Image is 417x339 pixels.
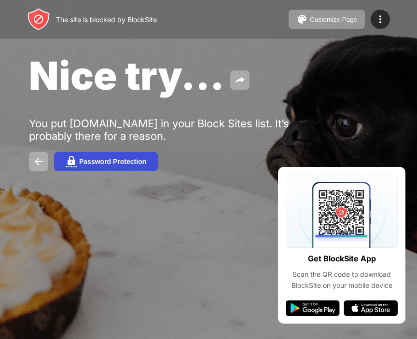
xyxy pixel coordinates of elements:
[289,10,365,29] button: Customize Page
[286,300,340,316] img: google-play.svg
[56,15,157,24] div: The site is blocked by BlockSite
[375,14,386,25] img: menu-icon.svg
[29,52,224,99] span: Nice try...
[66,156,77,167] img: password.svg
[29,117,327,142] div: You put [DOMAIN_NAME] in your Block Sites list. It’s probably there for a reason.
[79,158,146,165] div: Password Protection
[33,156,44,167] img: back.svg
[54,152,158,171] button: Password Protection
[27,8,50,31] img: header-logo.svg
[310,16,357,23] div: Customize Page
[234,74,246,86] img: share.svg
[296,14,308,25] img: pallet.svg
[286,269,398,291] div: Scan the QR code to download BlockSite on your mobile device
[308,252,376,266] div: Get BlockSite App
[344,300,398,316] img: app-store.svg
